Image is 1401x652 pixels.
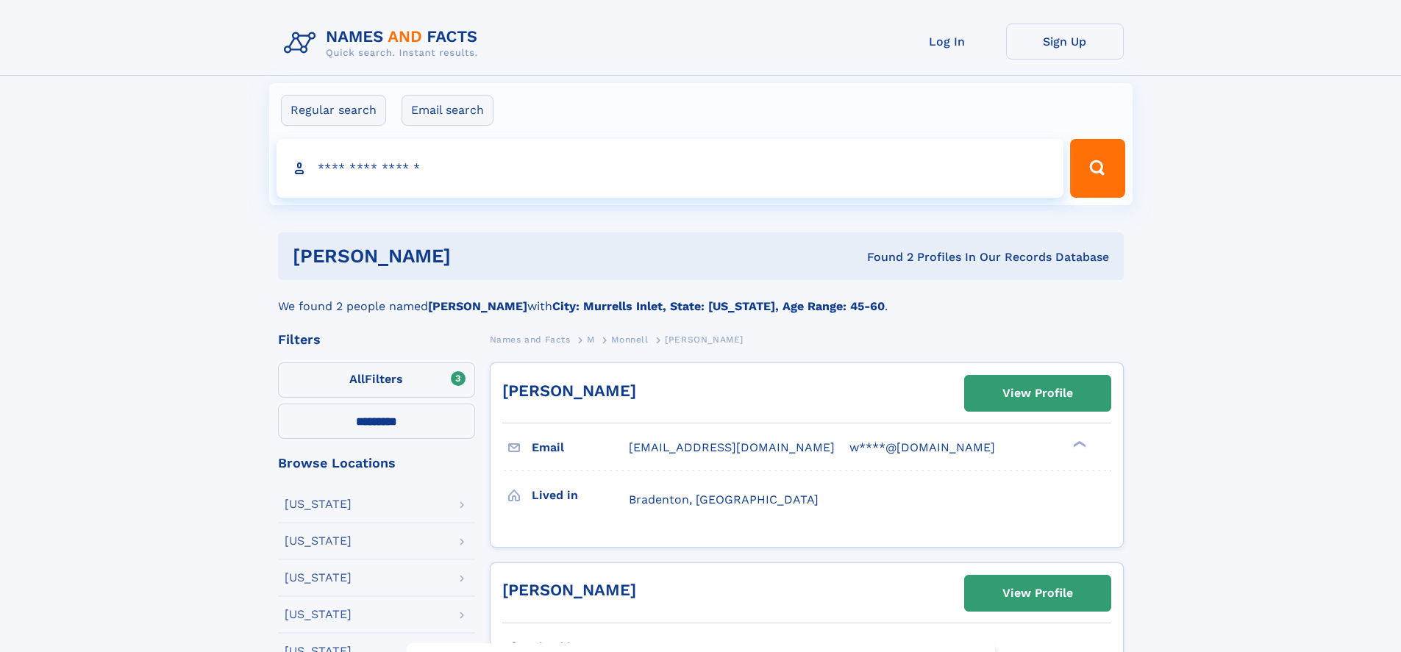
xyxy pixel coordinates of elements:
label: Regular search [281,95,386,126]
div: Filters [278,333,475,346]
a: Names and Facts [490,330,571,348]
b: City: Murrells Inlet, State: [US_STATE], Age Range: 45-60 [552,299,885,313]
a: Log In [888,24,1006,60]
div: Browse Locations [278,456,475,470]
div: ❯ [1069,440,1087,449]
div: Found 2 Profiles In Our Records Database [659,249,1109,265]
div: We found 2 people named with . [278,280,1124,315]
span: [EMAIL_ADDRESS][DOMAIN_NAME] [629,440,835,454]
span: All [349,372,365,386]
span: Bradenton, [GEOGRAPHIC_DATA] [629,492,819,506]
div: View Profile [1002,576,1073,610]
b: [PERSON_NAME] [428,299,527,313]
a: Monnell [611,330,648,348]
span: [PERSON_NAME] [665,334,744,345]
a: Sign Up [1006,24,1124,60]
a: [PERSON_NAME] [502,381,636,400]
a: View Profile [965,576,1111,611]
button: Search Button [1070,139,1124,198]
div: [US_STATE] [285,535,352,547]
h3: Email [532,435,629,460]
a: [PERSON_NAME] [502,581,636,599]
label: Email search [402,95,493,126]
span: Monnell [611,334,648,345]
div: [US_STATE] [285,609,352,620]
h1: [PERSON_NAME] [293,247,659,265]
a: M [587,330,595,348]
h3: Lived in [532,483,629,508]
div: View Profile [1002,376,1073,410]
div: [US_STATE] [285,498,352,510]
input: search input [277,139,1064,198]
div: [US_STATE] [285,572,352,584]
span: M [587,334,595,345]
img: Logo Names and Facts [278,24,490,63]
a: View Profile [965,376,1111,411]
label: Filters [278,362,475,398]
